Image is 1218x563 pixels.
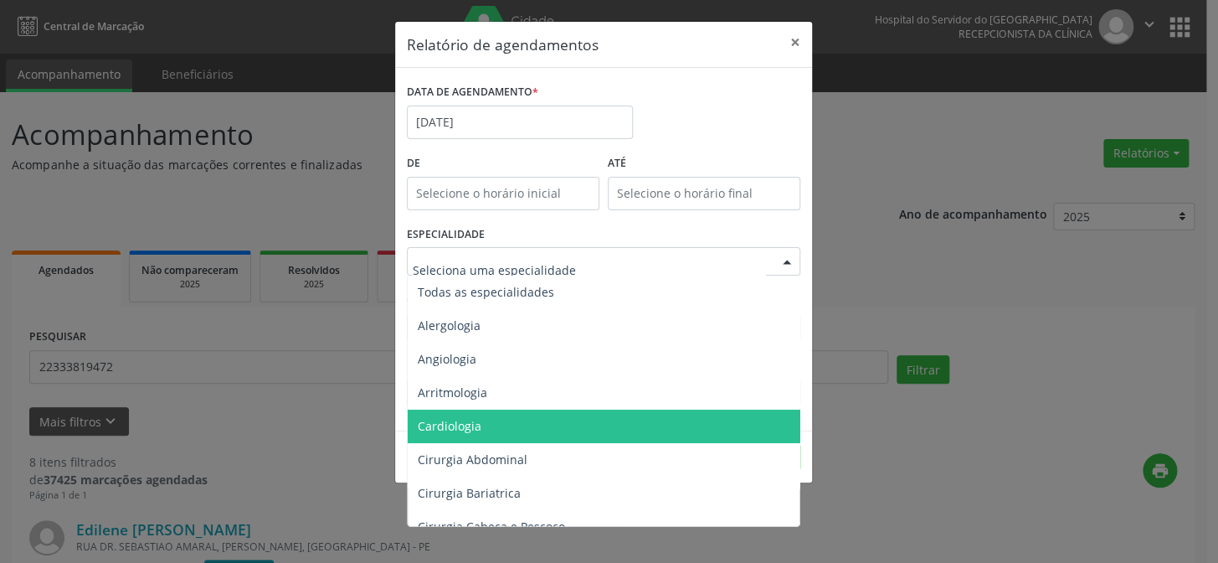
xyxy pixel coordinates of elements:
span: Cirurgia Abdominal [418,452,527,467]
label: DATA DE AGENDAMENTO [407,80,538,106]
span: Cirurgia Cabeça e Pescoço [418,519,565,535]
input: Selecione uma data ou intervalo [407,106,633,139]
span: Alergologia [418,318,481,333]
span: Arritmologia [418,385,487,400]
span: Cardiologia [418,418,481,434]
h5: Relatório de agendamentos [407,34,599,55]
input: Selecione o horário final [608,177,800,210]
span: Todas as especialidades [418,284,554,300]
span: Cirurgia Bariatrica [418,485,521,501]
label: De [407,151,599,177]
label: ESPECIALIDADE [407,222,485,248]
span: Angiologia [418,351,476,367]
button: Close [779,22,812,63]
input: Selecione o horário inicial [407,177,599,210]
input: Seleciona uma especialidade [413,253,766,287]
label: ATÉ [608,151,800,177]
